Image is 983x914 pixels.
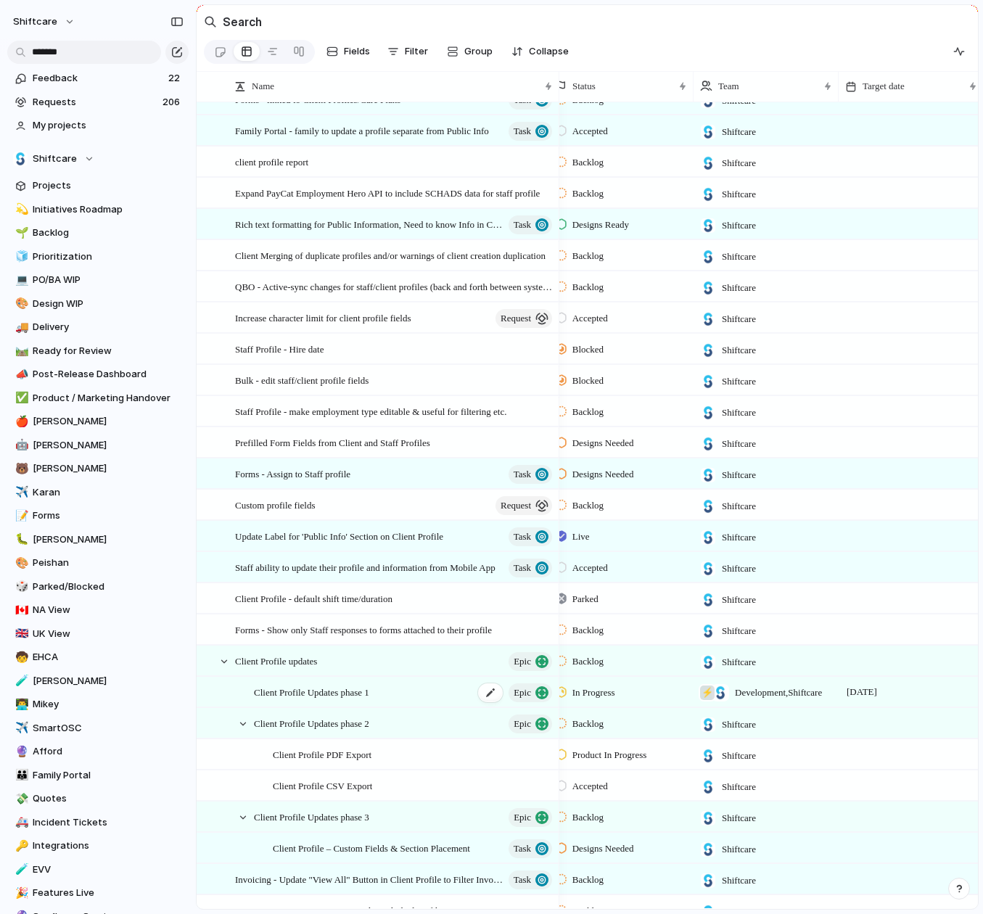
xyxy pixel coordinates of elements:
a: Projects [7,175,189,197]
span: client profile report [235,153,308,170]
span: Shiftcare [722,780,756,794]
span: Family Portal [33,768,184,783]
span: SmartOSC [33,721,184,736]
span: Backlog [572,623,604,638]
span: Client Profile PDF Export [273,746,371,762]
span: 206 [163,95,183,110]
a: 🔮Afford [7,741,189,762]
span: Quotes [33,791,184,806]
div: 🤖[PERSON_NAME] [7,435,189,456]
a: 🎲Parked/Blocked [7,576,189,598]
a: 🐛[PERSON_NAME] [7,529,189,551]
span: request [501,308,531,329]
div: 👨‍💻 [15,696,25,713]
a: 🇨🇦NA View [7,599,189,621]
span: Designs Ready [572,218,629,232]
div: 🔑 [15,838,25,855]
span: Parked [572,592,599,606]
div: 💫 [15,201,25,218]
span: Task [514,870,531,890]
a: 📣Post-Release Dashboard [7,363,189,385]
span: [PERSON_NAME] [33,461,184,476]
span: Ready for Review [33,344,184,358]
div: 🚑 [15,814,25,831]
span: Shiftcare [722,749,756,763]
span: Epic [514,651,531,672]
a: 👪Family Portal [7,765,189,786]
button: 🚑 [13,815,28,830]
span: Blocked [572,374,604,388]
span: Backlog [572,498,604,513]
button: ✈️ [13,485,28,500]
span: Team [718,79,739,94]
button: 🧊 [13,250,28,264]
span: Prioritization [33,250,184,264]
div: 🐻[PERSON_NAME] [7,458,189,479]
div: 🎲 [15,578,25,595]
span: Shiftcare [722,561,756,576]
button: 🎨 [13,556,28,570]
button: Fields [321,40,376,63]
span: Delivery [33,320,184,334]
span: Backlog [33,226,184,240]
div: 🇬🇧 [15,625,25,642]
span: Mikey [33,697,184,712]
div: ✅ [15,390,25,406]
span: Backlog [572,873,604,887]
button: request [495,496,552,515]
span: Product / Marketing Handover [33,391,184,405]
button: Task [509,559,552,577]
span: Features Live [33,886,184,900]
button: Task [509,839,552,858]
span: Client Profile Updates phase 2 [254,715,369,731]
button: 💻 [13,273,28,287]
a: ✈️Karan [7,482,189,503]
div: 💻PO/BA WIP [7,269,189,291]
span: Shiftcare [722,593,756,607]
div: 🚚 [15,319,25,336]
span: Forms - Show only Staff responses to forms attached to their profile [235,621,492,638]
span: Shiftcare [722,437,756,451]
span: Collapse [529,44,569,59]
span: shiftcare [13,15,57,29]
div: 🧪 [15,861,25,878]
div: 🍎 [15,413,25,430]
span: Integrations [33,839,184,853]
a: 🚚Delivery [7,316,189,338]
a: 🌱Backlog [7,222,189,244]
a: ✅Product / Marketing Handover [7,387,189,409]
span: Backlog [572,405,604,419]
span: Shiftcare [722,218,756,233]
span: Update Label for 'Public Info' Section on Client Profile [235,527,443,544]
span: Rich text formatting for Public Information, Need to know Info in Client Profile [235,215,504,232]
span: Development , Shiftcare [735,685,822,700]
button: Task [509,122,552,141]
button: 🛤️ [13,344,28,358]
span: Backlog [572,717,604,731]
span: Epic [514,714,531,734]
div: 🎨 [15,295,25,312]
div: 🎉 [15,885,25,902]
span: NA View [33,603,184,617]
span: Shiftcare [722,624,756,638]
button: 🍎 [13,414,28,429]
span: Task [514,121,531,141]
button: 🇨🇦 [13,603,28,617]
span: Family Portal - family to update a profile separate from Public Info [235,122,489,139]
span: In Progress [572,685,615,700]
span: Afford [33,744,184,759]
span: Client Profile updates [235,652,317,669]
span: Epic [514,683,531,703]
button: 💸 [13,791,28,806]
span: Design WIP [33,297,184,311]
div: 🔑Integrations [7,835,189,857]
div: 🛤️ [15,342,25,359]
a: 📝Forms [7,505,189,527]
span: Accepted [572,779,608,794]
span: Task [514,839,531,859]
span: Client Profile - default shift time/duration [235,590,392,606]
